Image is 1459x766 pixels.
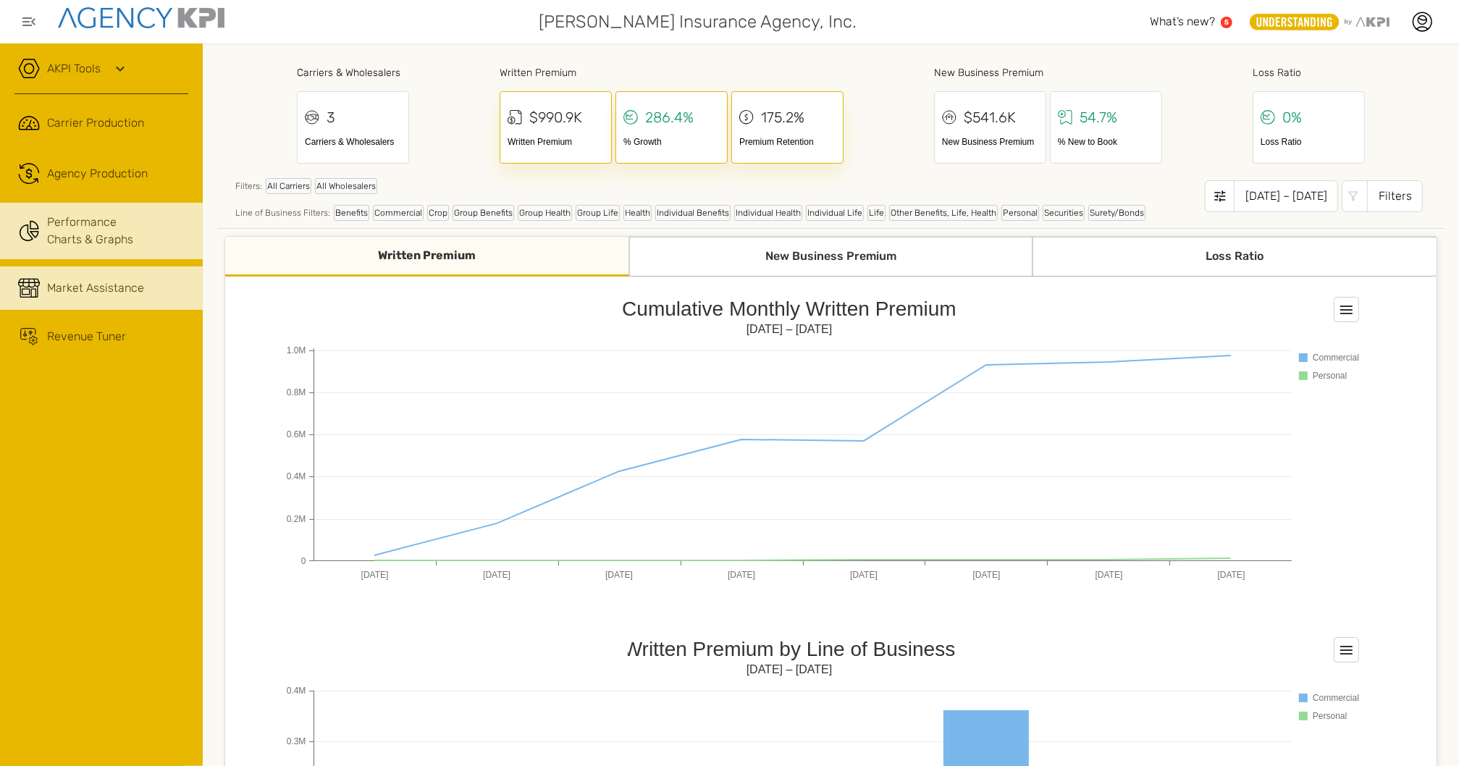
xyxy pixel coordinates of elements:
[645,106,694,128] div: 286.4%
[286,515,306,525] text: 0.2M
[806,205,864,221] div: Individual Life
[483,570,510,580] text: [DATE]
[1313,371,1347,381] text: Personal
[453,205,514,221] div: Group Benefits
[867,205,886,221] div: Life
[746,323,832,335] text: [DATE] – [DATE]
[58,7,224,28] img: agencykpi-logo-550x69-2d9e3fa8.png
[655,205,731,221] div: Individual Benefits
[1224,18,1229,26] text: 5
[1033,237,1437,277] div: Loss Ratio
[539,9,857,35] span: [PERSON_NAME] Insurance Agency, Inc.
[739,135,836,148] div: Premium Retention
[1150,14,1215,28] span: What’s new?
[761,106,804,128] div: 175.2%
[728,570,755,580] text: [DATE]
[334,205,369,221] div: Benefits
[1043,205,1085,221] div: Securities
[286,686,306,696] text: 0.4M
[623,638,955,660] text: Written Premium by Line of Business
[1253,65,1365,80] div: Loss Ratio
[361,570,388,580] text: [DATE]
[327,106,335,128] div: 3
[964,106,1016,128] div: $541.6K
[47,60,101,77] a: AKPI Tools
[1088,205,1145,221] div: Surety/Bonds
[734,205,802,221] div: Individual Health
[576,205,620,221] div: Group Life
[286,346,306,356] text: 1.0M
[1080,106,1117,128] div: 54.7%
[1234,180,1338,212] div: [DATE] – [DATE]
[47,165,148,182] div: Agency Production
[286,388,306,398] text: 0.8M
[427,205,449,221] div: Crop
[1217,570,1245,580] text: [DATE]
[1367,180,1423,212] div: Filters
[972,570,1000,580] text: [DATE]
[934,65,1162,80] div: New Business Premium
[1313,693,1359,703] text: Commercial
[47,114,144,132] span: Carrier Production
[1058,135,1154,148] div: % New to Book
[623,205,652,221] div: Health
[373,205,424,221] div: Commercial
[297,65,409,80] div: Carriers & Wholesalers
[889,205,998,221] div: Other Benefits, Life, Health
[305,135,401,148] div: Carriers & Wholesalers
[1221,17,1232,28] a: 5
[1313,353,1359,363] text: Commercial
[286,472,306,482] text: 0.4M
[1342,180,1423,212] button: Filters
[623,135,720,148] div: % Growth
[1313,711,1347,721] text: Personal
[529,106,582,128] div: $990.9K
[942,135,1038,148] div: New Business Premium
[266,178,311,194] div: All Carriers
[622,298,956,320] text: Cumulative Monthly Written Premium
[225,237,629,277] div: Written Premium
[286,737,306,747] text: 0.3M
[300,557,306,567] text: 0
[746,663,832,675] text: [DATE] – [DATE]
[605,570,633,580] text: [DATE]
[1261,135,1357,148] div: Loss Ratio
[47,328,126,345] div: Revenue Tuner
[1205,180,1338,212] button: [DATE] – [DATE]
[629,237,1033,277] div: New Business Premium
[518,205,572,221] div: Group Health
[850,570,878,580] text: [DATE]
[47,279,144,297] div: Market Assistance
[315,178,377,194] div: All Wholesalers
[235,178,1145,201] div: Filters:
[1282,106,1302,128] div: 0%
[500,65,844,80] div: Written Premium
[1095,570,1122,580] text: [DATE]
[235,205,1145,221] div: Line of Business Filters:
[286,430,306,440] text: 0.6M
[1001,205,1039,221] div: Personal
[508,135,604,148] div: Written Premium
